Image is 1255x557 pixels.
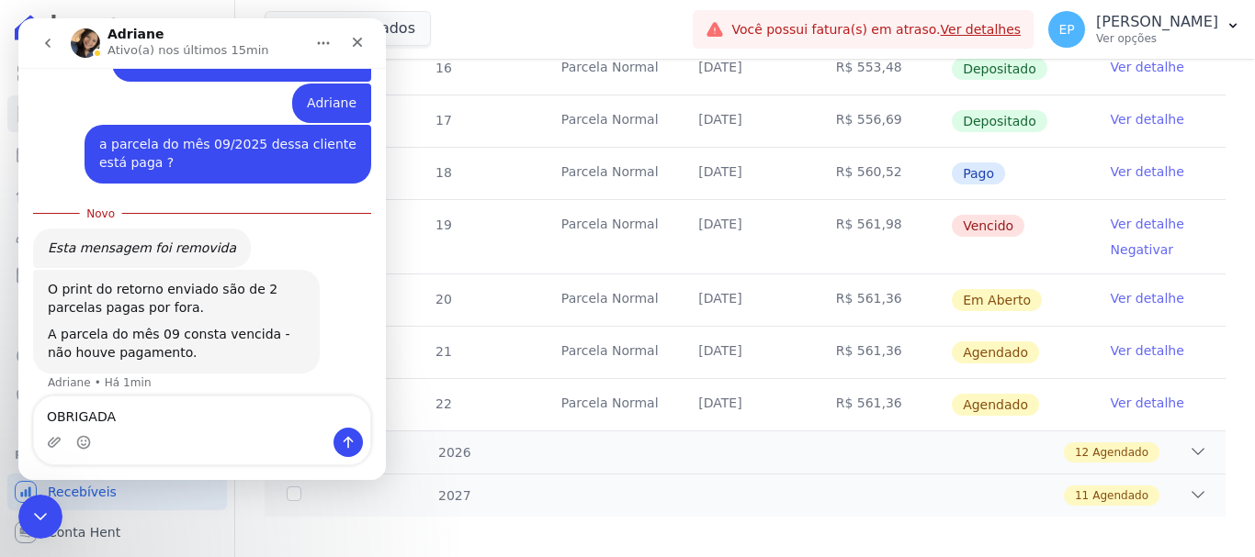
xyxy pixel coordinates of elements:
[274,65,353,106] div: Adriane
[7,297,227,334] a: Transferências
[288,76,338,95] div: Adriane
[1111,289,1184,307] a: Ver detalhe
[15,251,353,395] div: Adriane diz…
[15,444,220,466] div: Plataformas
[1096,31,1218,46] p: Ver opções
[7,378,227,415] a: Negativação
[28,417,43,431] button: Upload do anexo
[814,200,951,273] td: R$ 561,98
[676,327,813,378] td: [DATE]
[434,113,452,128] span: 17
[952,215,1024,237] span: Vencido
[1058,23,1074,36] span: EP
[7,217,227,253] a: Clientes
[814,379,951,430] td: R$ 561,36
[7,95,227,132] a: Contratos
[15,210,232,251] div: Esta mensagem foi removida
[16,378,352,409] textarea: Envie uma mensagem...
[539,379,676,430] td: Parcela Normal
[952,341,1039,363] span: Agendado
[1111,110,1184,128] a: Ver detalhe
[676,95,813,147] td: [DATE]
[15,65,353,107] div: Erica diz…
[15,251,301,354] div: O print do retorno enviado são de 2 parcelas pagas por fora.A parcela do mês 09 consta vencida - ...
[322,7,356,40] div: Fechar
[434,292,452,306] span: 20
[676,43,813,95] td: [DATE]
[434,61,452,75] span: 16
[814,148,951,199] td: R$ 560,52
[814,95,951,147] td: R$ 556,69
[1111,58,1184,76] a: Ver detalhe
[7,338,227,374] a: Crédito
[315,409,345,439] button: Enviar uma mensagem
[7,257,227,294] a: Minha Carteira
[1111,215,1184,233] a: Ver detalhe
[288,7,322,42] button: Início
[676,148,813,199] td: [DATE]
[1111,394,1184,412] a: Ver detalhe
[29,307,287,343] div: A parcela do mês 09 consta vencida - não houve pagamento.
[1075,444,1089,461] span: 12
[15,106,353,179] div: Erica diz…
[676,274,813,326] td: [DATE]
[1111,341,1184,360] a: Ver detalhe
[66,106,353,164] div: a parcela do mês 09/2025 dessa cliente está paga ?
[1092,487,1148,504] span: Agendado
[1111,162,1184,181] a: Ver detalhe
[539,200,676,273] td: Parcela Normal
[1075,487,1089,504] span: 11
[539,327,676,378] td: Parcela Normal
[952,110,1047,132] span: Depositado
[15,210,353,252] div: Adriane diz…
[15,195,353,195] div: New messages divider
[539,148,676,199] td: Parcela Normal
[7,514,227,551] a: Conta Hent
[731,20,1021,39] span: Você possui fatura(s) em atraso.
[952,162,1005,184] span: Pago
[7,136,227,173] a: Parcelas
[814,327,951,378] td: R$ 561,36
[539,95,676,147] td: Parcela Normal
[434,217,452,232] span: 19
[1092,444,1148,461] span: Agendado
[434,165,452,180] span: 18
[941,22,1022,37] a: Ver detalhes
[7,176,227,213] a: Lotes
[952,289,1042,311] span: Em Aberto
[7,55,227,92] a: Visão Geral
[18,495,62,539] iframe: Intercom live chat
[29,359,133,370] div: Adriane • Há 1min
[1034,4,1255,55] button: EP [PERSON_NAME] Ver opções
[81,117,338,153] div: a parcela do mês 09/2025 dessa cliente está paga ?
[814,274,951,326] td: R$ 561,36
[18,18,386,480] iframe: Intercom live chat
[89,23,251,41] p: Ativo(a) nos últimos 15min
[265,11,431,46] button: 2 selecionados
[676,200,813,273] td: [DATE]
[1111,242,1174,257] a: Negativar
[814,43,951,95] td: R$ 553,48
[48,483,117,501] span: Recebíveis
[434,344,452,359] span: 21
[1096,13,1218,31] p: [PERSON_NAME]
[58,417,73,431] button: Selecionador de Emoji
[48,523,120,541] span: Conta Hent
[952,394,1039,416] span: Agendado
[434,396,452,411] span: 22
[539,43,676,95] td: Parcela Normal
[539,274,676,326] td: Parcela Normal
[952,58,1047,80] span: Depositado
[7,473,227,510] a: Recebíveis
[29,262,287,298] div: O print do retorno enviado são de 2 parcelas pagas por fora.
[29,222,218,237] i: Esta mensagem foi removida
[676,379,813,430] td: [DATE]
